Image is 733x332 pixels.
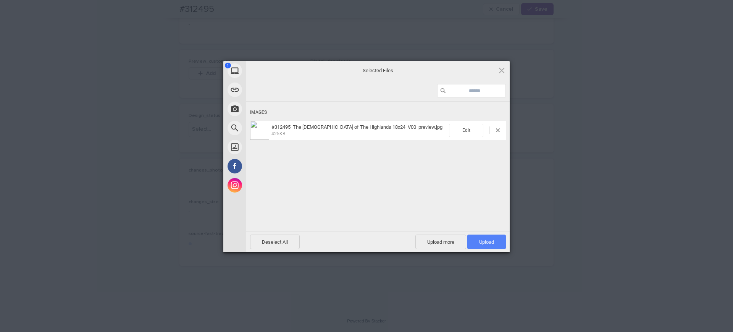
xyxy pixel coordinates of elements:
[415,235,466,249] span: Upload more
[223,138,315,157] div: Unsplash
[250,105,506,120] div: Images
[223,176,315,195] div: Instagram
[223,99,315,118] div: Take Photo
[302,67,454,74] span: Selected Files
[449,124,483,137] span: Edit
[223,80,315,99] div: Link (URL)
[223,118,315,138] div: Web Search
[250,235,300,249] span: Deselect All
[467,235,506,249] span: Upload
[223,61,315,80] div: My Device
[479,239,494,245] span: Upload
[250,121,269,140] img: b43fadd5-2f8e-4c28-a010-34ab3bea7e77
[271,124,442,130] span: #312495_The [DEMOGRAPHIC_DATA] of The Highlands 18x24_V00_preview.jpg
[497,66,506,74] span: Click here or hit ESC to close picker
[269,124,449,137] span: #312495_The Lady of The Highlands 18x24_V00_preview.jpg
[225,63,231,68] span: 1
[223,157,315,176] div: Facebook
[271,131,285,136] span: 425KB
